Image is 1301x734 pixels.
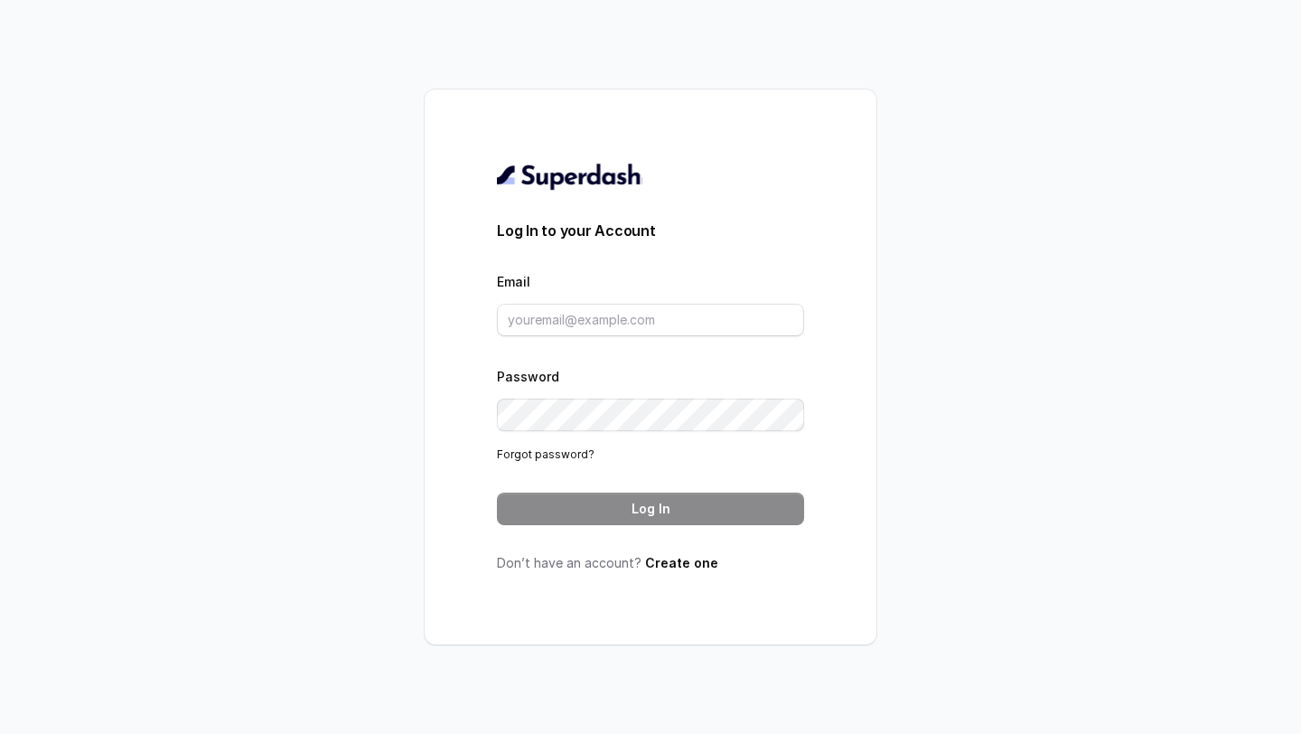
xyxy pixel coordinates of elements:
h3: Log In to your Account [497,220,804,241]
img: light.svg [497,162,642,191]
p: Don’t have an account? [497,554,804,572]
input: youremail@example.com [497,304,804,336]
a: Forgot password? [497,447,594,461]
button: Log In [497,493,804,525]
label: Password [497,369,559,384]
label: Email [497,274,530,289]
a: Create one [645,555,718,570]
